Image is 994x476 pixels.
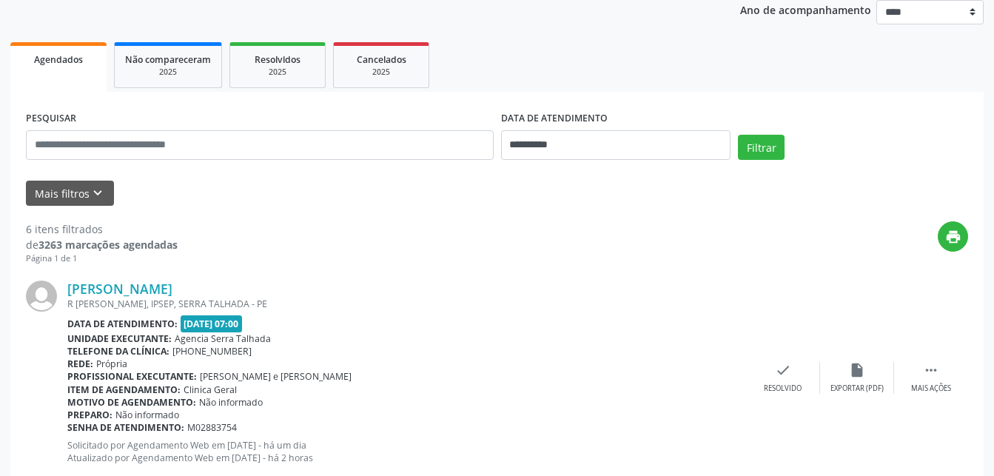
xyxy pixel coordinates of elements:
div: 2025 [125,67,211,78]
div: Resolvido [764,383,802,394]
b: Telefone da clínica: [67,345,169,358]
button: Filtrar [738,135,785,160]
img: img [26,281,57,312]
label: PESQUISAR [26,107,76,130]
span: [DATE] 07:00 [181,315,243,332]
b: Profissional executante: [67,370,197,383]
i:  [923,362,939,378]
div: de [26,237,178,252]
span: Agendados [34,53,83,66]
b: Unidade executante: [67,332,172,345]
b: Item de agendamento: [67,383,181,396]
div: R [PERSON_NAME], IPSEP, SERRA TALHADA - PE [67,298,746,310]
b: Motivo de agendamento: [67,396,196,409]
a: [PERSON_NAME] [67,281,172,297]
button: Mais filtroskeyboard_arrow_down [26,181,114,207]
div: 6 itens filtrados [26,221,178,237]
span: Não informado [199,396,263,409]
div: 2025 [241,67,315,78]
i: insert_drive_file [849,362,865,378]
span: [PHONE_NUMBER] [172,345,252,358]
span: Resolvidos [255,53,300,66]
b: Preparo: [67,409,113,421]
span: [PERSON_NAME] e [PERSON_NAME] [200,370,352,383]
span: Não compareceram [125,53,211,66]
button: print [938,221,968,252]
span: Clinica Geral [184,383,237,396]
div: Página 1 de 1 [26,252,178,265]
b: Rede: [67,358,93,370]
span: Agencia Serra Talhada [175,332,271,345]
strong: 3263 marcações agendadas [38,238,178,252]
i: keyboard_arrow_down [90,185,106,201]
div: Mais ações [911,383,951,394]
label: DATA DE ATENDIMENTO [501,107,608,130]
div: Exportar (PDF) [830,383,884,394]
div: 2025 [344,67,418,78]
i: print [945,229,961,245]
b: Senha de atendimento: [67,421,184,434]
span: Não informado [115,409,179,421]
i: check [775,362,791,378]
b: Data de atendimento: [67,318,178,330]
span: M02883754 [187,421,237,434]
p: Solicitado por Agendamento Web em [DATE] - há um dia Atualizado por Agendamento Web em [DATE] - h... [67,439,746,464]
span: Própria [96,358,127,370]
span: Cancelados [357,53,406,66]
